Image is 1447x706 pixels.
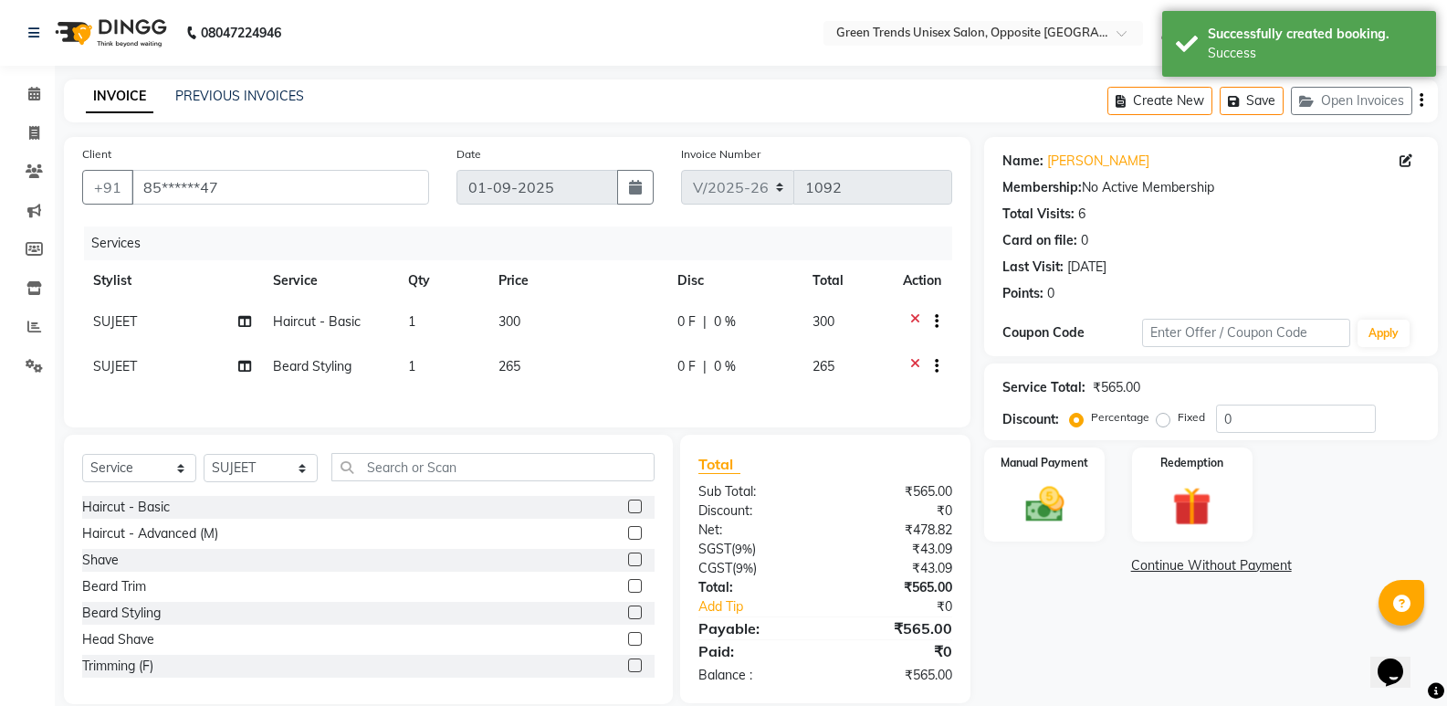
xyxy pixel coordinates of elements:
th: Total [802,260,892,301]
label: Invoice Number [681,146,760,163]
span: | [703,357,707,376]
div: Sub Total: [685,482,825,501]
div: Card on file: [1002,231,1077,250]
div: ₹565.00 [825,482,966,501]
div: ₹0 [825,640,966,662]
a: Continue Without Payment [988,556,1434,575]
span: SUJEET [93,313,137,330]
div: Payable: [685,617,825,639]
span: 265 [498,358,520,374]
div: Successfully created booking. [1208,25,1422,44]
div: ( ) [685,540,825,559]
div: ₹0 [849,597,966,616]
div: Discount: [685,501,825,521]
div: Head Shave [82,630,154,649]
span: 1 [408,313,415,330]
label: Redemption [1160,455,1223,471]
a: PREVIOUS INVOICES [175,88,304,104]
label: Percentage [1091,409,1149,426]
div: Membership: [1002,178,1082,197]
div: [DATE] [1067,258,1106,277]
a: [PERSON_NAME] [1047,152,1149,171]
label: Fixed [1178,409,1205,426]
button: Open Invoices [1291,87,1412,115]
div: Total: [685,578,825,597]
span: 0 % [714,357,736,376]
div: Coupon Code [1002,323,1141,342]
th: Disc [666,260,802,301]
div: 0 [1081,231,1088,250]
img: logo [47,7,172,58]
div: ₹0 [825,501,966,521]
span: 265 [813,358,834,374]
span: Haircut - Basic [273,313,361,330]
div: Name: [1002,152,1043,171]
div: ₹43.09 [825,540,966,559]
span: | [703,312,707,332]
div: Discount: [1002,410,1059,429]
div: No Active Membership [1002,178,1420,197]
div: ₹565.00 [1093,378,1140,397]
span: 0 % [714,312,736,332]
div: Paid: [685,640,825,662]
span: Beard Styling [273,358,351,374]
div: ₹565.00 [825,617,966,639]
img: _gift.svg [1160,482,1223,531]
input: Search or Scan [331,453,655,481]
th: Stylist [82,260,262,301]
th: Qty [397,260,488,301]
div: Haircut - Advanced (M) [82,524,218,543]
b: 08047224946 [201,7,281,58]
label: Client [82,146,111,163]
span: 0 F [677,312,696,332]
span: 300 [813,313,834,330]
span: SUJEET [93,358,137,374]
span: 0 F [677,357,696,376]
span: CGST [698,560,732,576]
div: Balance : [685,666,825,685]
input: Enter Offer / Coupon Code [1142,319,1350,347]
div: ₹565.00 [825,666,966,685]
div: Success [1208,44,1422,63]
div: Trimming (F) [82,657,153,676]
th: Action [892,260,952,301]
a: Add Tip [685,597,849,616]
div: ₹478.82 [825,521,966,540]
div: Last Visit: [1002,258,1064,277]
button: Create New [1107,87,1212,115]
div: Haircut - Basic [82,498,170,517]
div: Beard Trim [82,577,146,596]
div: ( ) [685,559,825,578]
th: Service [262,260,397,301]
div: Total Visits: [1002,205,1075,224]
label: Manual Payment [1001,455,1088,471]
button: Save [1220,87,1284,115]
div: 0 [1047,284,1054,303]
span: Total [698,455,740,474]
span: 9% [735,542,752,556]
img: _cash.svg [1013,482,1076,527]
div: Services [84,227,966,260]
div: ₹43.09 [825,559,966,578]
label: Date [456,146,481,163]
div: Net: [685,521,825,540]
input: Search by Name/Mobile/Email/Code [131,170,429,205]
span: 1 [408,358,415,374]
div: Points: [1002,284,1043,303]
a: INVOICE [86,80,153,113]
button: Apply [1358,320,1410,347]
div: 6 [1078,205,1085,224]
span: SGST [698,541,731,557]
th: Price [488,260,667,301]
div: Service Total: [1002,378,1085,397]
div: ₹565.00 [825,578,966,597]
div: Shave [82,551,119,570]
iframe: chat widget [1370,633,1429,688]
div: Beard Styling [82,604,161,623]
button: +91 [82,170,133,205]
span: 300 [498,313,520,330]
span: 9% [736,561,753,575]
